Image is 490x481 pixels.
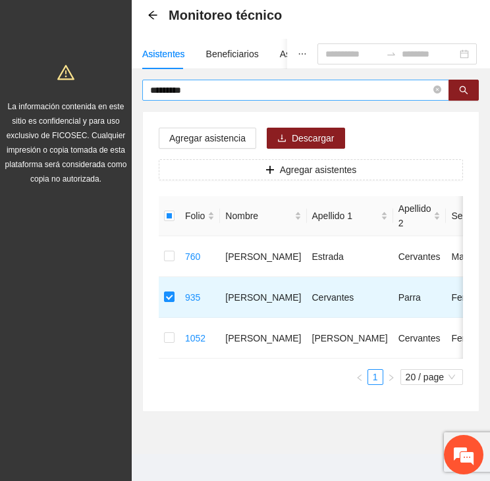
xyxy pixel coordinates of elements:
li: Previous Page [352,369,367,385]
span: left [356,374,364,382]
button: left [352,369,367,385]
span: search [459,86,468,96]
button: ellipsis [287,39,317,69]
th: Apellido 1 [307,196,393,236]
span: plus [265,165,275,176]
span: La información contenida en este sitio es confidencial y para uso exclusivo de FICOSEC. Cualquier... [5,102,127,184]
th: Folio [180,196,220,236]
span: Agregar asistentes [280,163,357,177]
td: Cervantes [393,318,447,359]
span: right [387,374,395,382]
span: to [386,49,396,59]
div: Dejar un mensaje [68,67,221,84]
em: Enviar [196,378,239,395]
li: Next Page [383,369,399,385]
span: Descargar [292,131,335,145]
span: Estamos sin conexión. Déjenos un mensaje. [25,162,232,295]
button: right [383,369,399,385]
span: ellipsis [298,49,307,59]
a: 760 [185,251,200,262]
div: Minimizar ventana de chat en vivo [216,7,248,38]
span: close-circle [433,86,441,93]
span: Apellido 2 [398,201,431,230]
span: 20 / page [406,370,458,384]
td: Cervantes [393,236,447,277]
span: Agregar asistencia [169,131,246,145]
td: [PERSON_NAME] [220,318,306,359]
div: Beneficiarios [206,47,259,61]
div: Page Size [400,369,463,385]
li: 1 [367,369,383,385]
td: [PERSON_NAME] [220,236,306,277]
button: downloadDescargar [267,128,345,149]
span: warning [57,64,74,81]
a: 935 [185,292,200,303]
span: Folio [185,209,205,223]
span: arrow-left [148,10,158,20]
button: search [449,80,479,101]
span: Nombre [225,209,291,223]
button: plusAgregar asistentes [159,159,463,180]
div: Asistencias [280,47,327,61]
span: Monitoreo técnico [169,5,282,26]
td: Parra [393,277,447,318]
th: Apellido 2 [393,196,447,236]
a: 1 [368,370,383,384]
span: Apellido 1 [312,209,378,223]
td: Cervantes [307,277,393,318]
span: swap-right [386,49,396,59]
span: close-circle [433,84,441,97]
a: 1052 [185,333,205,343]
th: Nombre [220,196,306,236]
button: Agregar asistencia [159,128,256,149]
span: download [277,134,286,144]
td: Estrada [307,236,393,277]
td: [PERSON_NAME] [307,318,393,359]
textarea: Escriba su mensaje aquí y haga clic en “Enviar” [7,332,251,378]
div: Back [148,10,158,21]
div: Asistentes [142,47,185,61]
span: Sexo [451,209,479,223]
td: [PERSON_NAME] [220,277,306,318]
